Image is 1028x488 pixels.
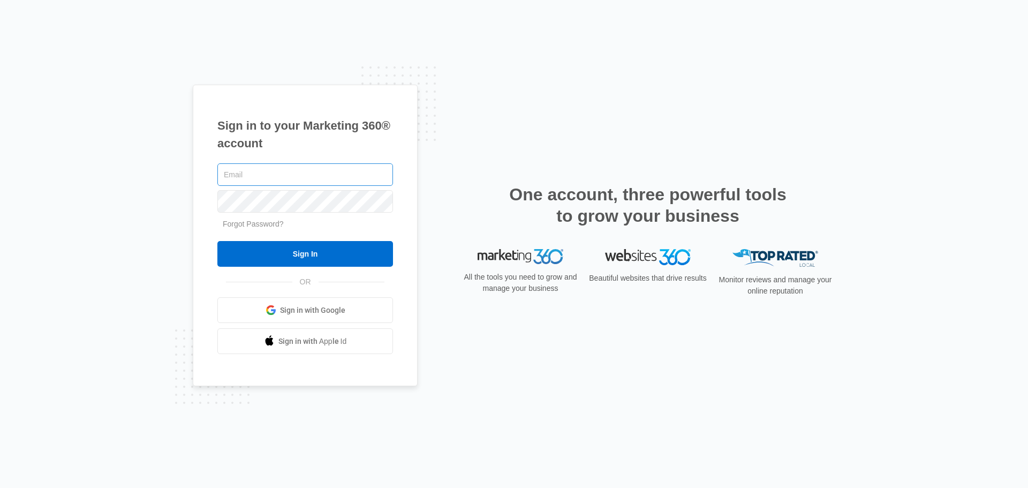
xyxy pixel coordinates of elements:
h1: Sign in to your Marketing 360® account [217,117,393,152]
span: OR [292,276,319,288]
input: Sign In [217,241,393,267]
p: Beautiful websites that drive results [588,273,708,284]
span: Sign in with Google [280,305,345,316]
img: Websites 360 [605,249,691,265]
input: Email [217,163,393,186]
a: Forgot Password? [223,220,284,228]
h2: One account, three powerful tools to grow your business [506,184,790,227]
a: Sign in with Google [217,297,393,323]
p: Monitor reviews and manage your online reputation [715,274,835,297]
img: Top Rated Local [732,249,818,267]
a: Sign in with Apple Id [217,328,393,354]
img: Marketing 360 [478,249,563,264]
p: All the tools you need to grow and manage your business [460,272,580,294]
span: Sign in with Apple Id [278,336,347,347]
